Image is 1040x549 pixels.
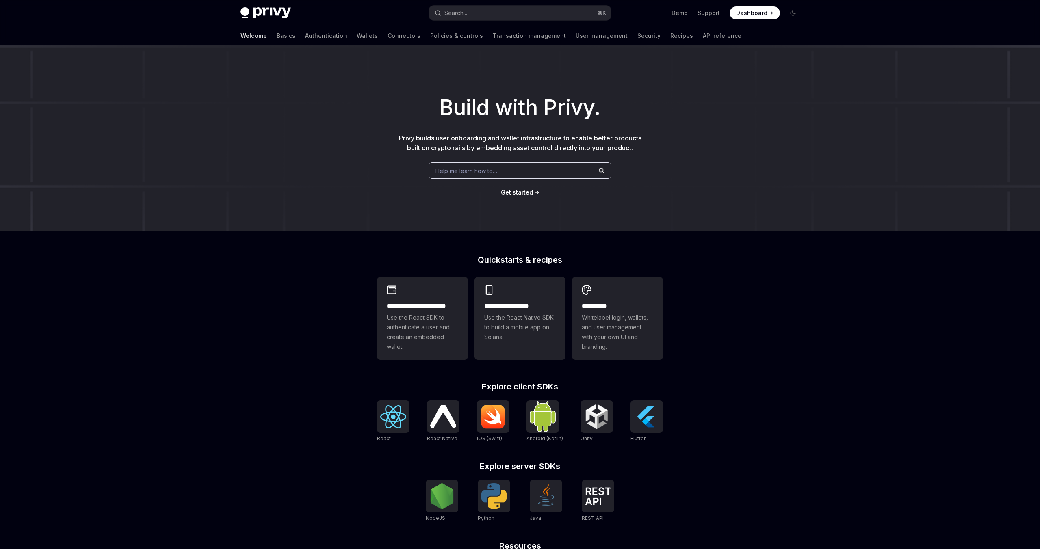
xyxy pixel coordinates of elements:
img: Unity [584,404,610,430]
img: NodeJS [429,483,455,509]
img: Flutter [634,404,660,430]
a: Dashboard [730,6,780,19]
span: NodeJS [426,515,445,521]
button: Toggle dark mode [786,6,799,19]
span: ⌘ K [598,10,606,16]
a: **** *****Whitelabel login, wallets, and user management with your own UI and branding. [572,277,663,360]
img: React [380,405,406,428]
a: Connectors [388,26,420,45]
a: UnityUnity [581,400,613,443]
a: User management [576,26,628,45]
a: Recipes [670,26,693,45]
img: Java [533,483,559,509]
a: Support [698,9,720,17]
span: Flutter [630,435,646,441]
img: Python [481,483,507,509]
span: React Native [427,435,457,441]
img: REST API [585,487,611,505]
a: Security [637,26,661,45]
a: Welcome [240,26,267,45]
span: Privy builds user onboarding and wallet infrastructure to enable better products built on crypto ... [399,134,641,152]
span: Whitelabel login, wallets, and user management with your own UI and branding. [582,313,653,352]
h1: Build with Privy. [13,92,1027,123]
a: PythonPython [478,480,510,522]
a: Android (Kotlin)Android (Kotlin) [526,400,563,443]
a: REST APIREST API [582,480,614,522]
a: ReactReact [377,400,409,443]
span: Help me learn how to… [435,166,497,175]
span: Unity [581,435,593,441]
h2: Explore client SDKs [377,383,663,391]
img: dark logo [240,7,291,19]
span: Dashboard [736,9,767,17]
img: React Native [430,405,456,428]
img: iOS (Swift) [480,404,506,429]
a: Basics [277,26,295,45]
a: Wallets [357,26,378,45]
a: **** **** **** ***Use the React Native SDK to build a mobile app on Solana. [474,277,565,360]
span: Use the React Native SDK to build a mobile app on Solana. [484,313,556,342]
a: Authentication [305,26,347,45]
span: Get started [501,189,533,196]
div: Search... [444,8,467,18]
span: Java [530,515,541,521]
h2: Quickstarts & recipes [377,256,663,264]
img: Android (Kotlin) [530,401,556,432]
a: Demo [672,9,688,17]
a: iOS (Swift)iOS (Swift) [477,400,509,443]
a: Transaction management [493,26,566,45]
a: Policies & controls [430,26,483,45]
span: Python [478,515,494,521]
span: Use the React SDK to authenticate a user and create an embedded wallet. [387,313,458,352]
span: REST API [582,515,604,521]
a: FlutterFlutter [630,400,663,443]
a: React NativeReact Native [427,400,459,443]
h2: Explore server SDKs [377,462,663,470]
a: NodeJSNodeJS [426,480,458,522]
a: API reference [703,26,741,45]
a: Get started [501,188,533,197]
span: React [377,435,391,441]
a: JavaJava [530,480,562,522]
button: Search...⌘K [429,6,611,20]
span: Android (Kotlin) [526,435,563,441]
span: iOS (Swift) [477,435,502,441]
